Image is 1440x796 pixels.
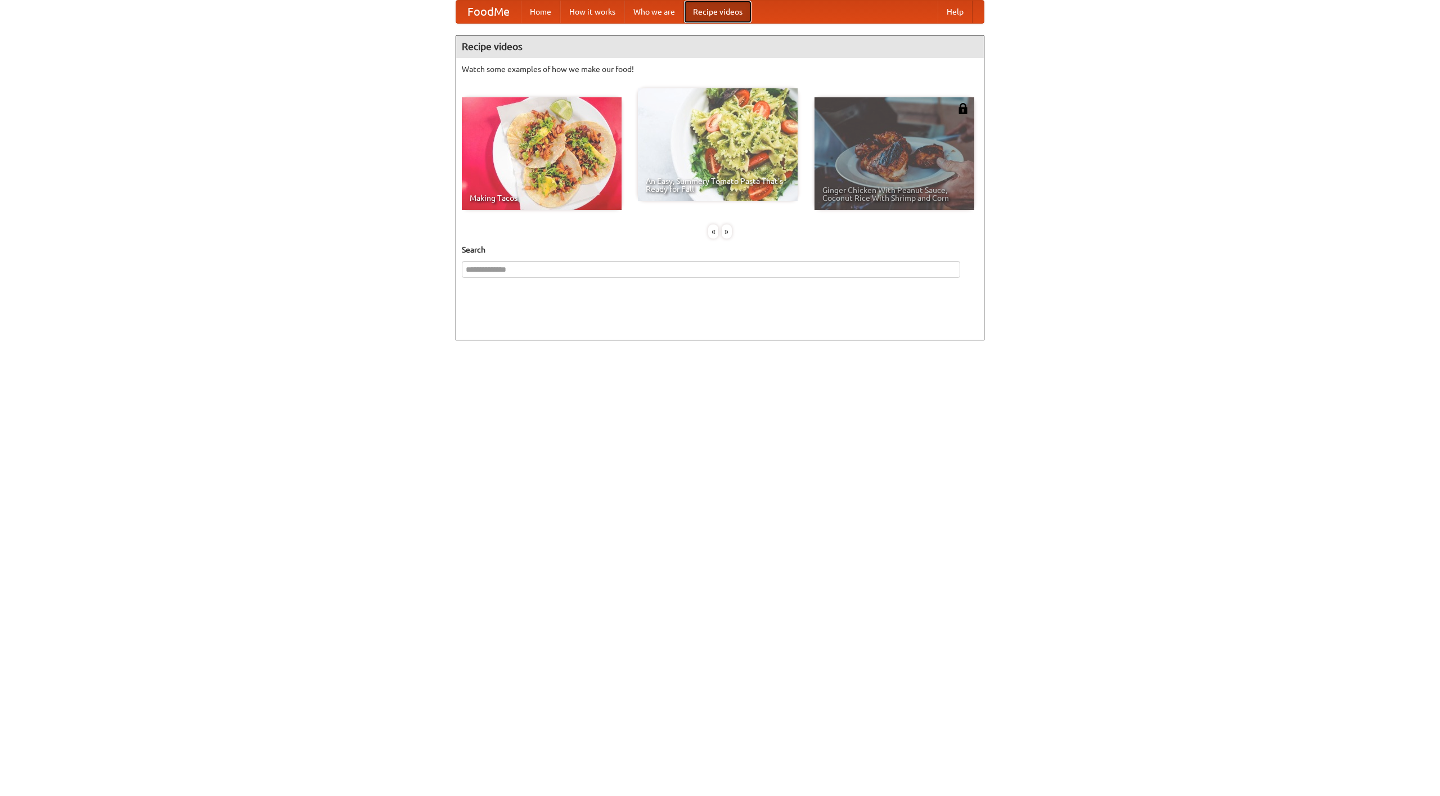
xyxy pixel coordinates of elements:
p: Watch some examples of how we make our food! [462,64,978,75]
a: An Easy, Summery Tomato Pasta That's Ready for Fall [638,88,798,201]
h4: Recipe videos [456,35,984,58]
a: Who we are [624,1,684,23]
span: An Easy, Summery Tomato Pasta That's Ready for Fall [646,177,790,193]
a: How it works [560,1,624,23]
img: 483408.png [957,103,969,114]
h5: Search [462,244,978,255]
div: » [722,224,732,239]
a: Recipe videos [684,1,751,23]
span: Making Tacos [470,194,614,202]
a: Home [521,1,560,23]
div: « [708,224,718,239]
a: Help [938,1,973,23]
a: Making Tacos [462,97,622,210]
a: FoodMe [456,1,521,23]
